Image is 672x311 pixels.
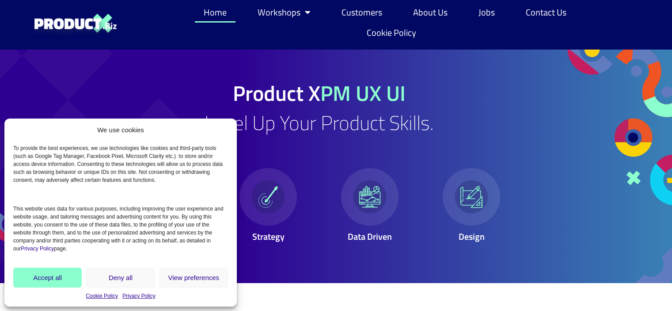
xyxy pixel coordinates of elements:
[13,144,227,184] p: To provide the best experiences, we use technologies like cookies and third-party tools (such as ...
[470,2,504,23] a: Jobs
[249,2,319,23] a: Workshops
[404,2,456,23] a: About Us
[348,230,392,243] span: Data Driven
[187,2,589,43] nav: Menu
[159,268,228,288] button: View preferences
[21,246,54,252] a: Privacy Policy
[86,268,155,288] button: Deny all
[320,77,406,109] span: PM UX UI
[122,292,156,300] a: Privacy Policy
[13,268,82,288] button: Accept all
[252,230,285,243] span: Strategy
[233,83,406,104] h1: Product X
[517,2,575,23] a: Contact Us
[358,23,425,43] a: Cookie Policy
[86,292,118,300] a: Cookie Policy
[97,125,144,135] div: We use cookies
[459,230,485,243] span: Design
[333,2,391,23] a: Customers
[195,2,235,23] a: Home
[13,205,227,253] p: This website uses data for various purposes, including improving the user experience and website ...
[205,113,434,133] h2: Level Up Your Product Skills.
